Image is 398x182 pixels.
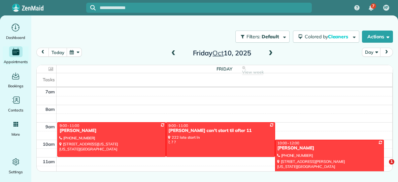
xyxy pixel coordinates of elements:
[246,34,261,40] span: Filters:
[43,141,55,147] span: 10am
[90,5,96,10] svg: Focus search
[3,71,29,89] a: Bookings
[364,1,378,15] div: 7 unread notifications
[235,31,290,43] button: Filters: Default
[8,107,23,113] span: Contacts
[305,34,351,40] span: Colored by
[362,48,380,57] button: Day
[6,34,25,41] span: Dashboard
[375,159,391,175] iframe: Intercom live chat
[328,34,350,40] span: Cleaners
[380,48,393,57] button: next
[262,34,279,40] span: Default
[11,131,20,138] span: More
[232,31,290,43] a: Filters: Default
[86,5,96,10] button: Focus search
[389,159,394,165] span: 1
[3,156,29,175] a: Settings
[60,123,79,128] span: 9:00 - 11:00
[9,169,23,175] span: Settings
[48,48,67,57] button: today
[45,106,55,112] span: 8am
[293,31,359,43] button: Colored byCleaners
[45,89,55,94] span: 7am
[168,123,188,128] span: 9:00 - 11:00
[372,3,374,9] span: 7
[384,5,389,10] span: KF
[168,128,273,134] div: [PERSON_NAME] can't start til after 11
[217,66,232,72] span: Friday
[3,95,29,113] a: Contacts
[180,49,264,57] h2: Friday 10, 2025
[43,77,55,82] span: Tasks
[362,31,393,43] button: Actions
[277,145,382,151] div: [PERSON_NAME]
[45,124,55,129] span: 9am
[242,70,264,75] span: View week
[43,159,55,164] span: 11am
[212,49,224,57] span: Oct
[4,58,28,65] span: Appointments
[59,128,164,134] div: [PERSON_NAME]
[277,141,299,145] span: 10:00 - 12:00
[8,83,24,89] span: Bookings
[3,46,29,65] a: Appointments
[3,22,29,41] a: Dashboard
[36,48,49,57] button: prev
